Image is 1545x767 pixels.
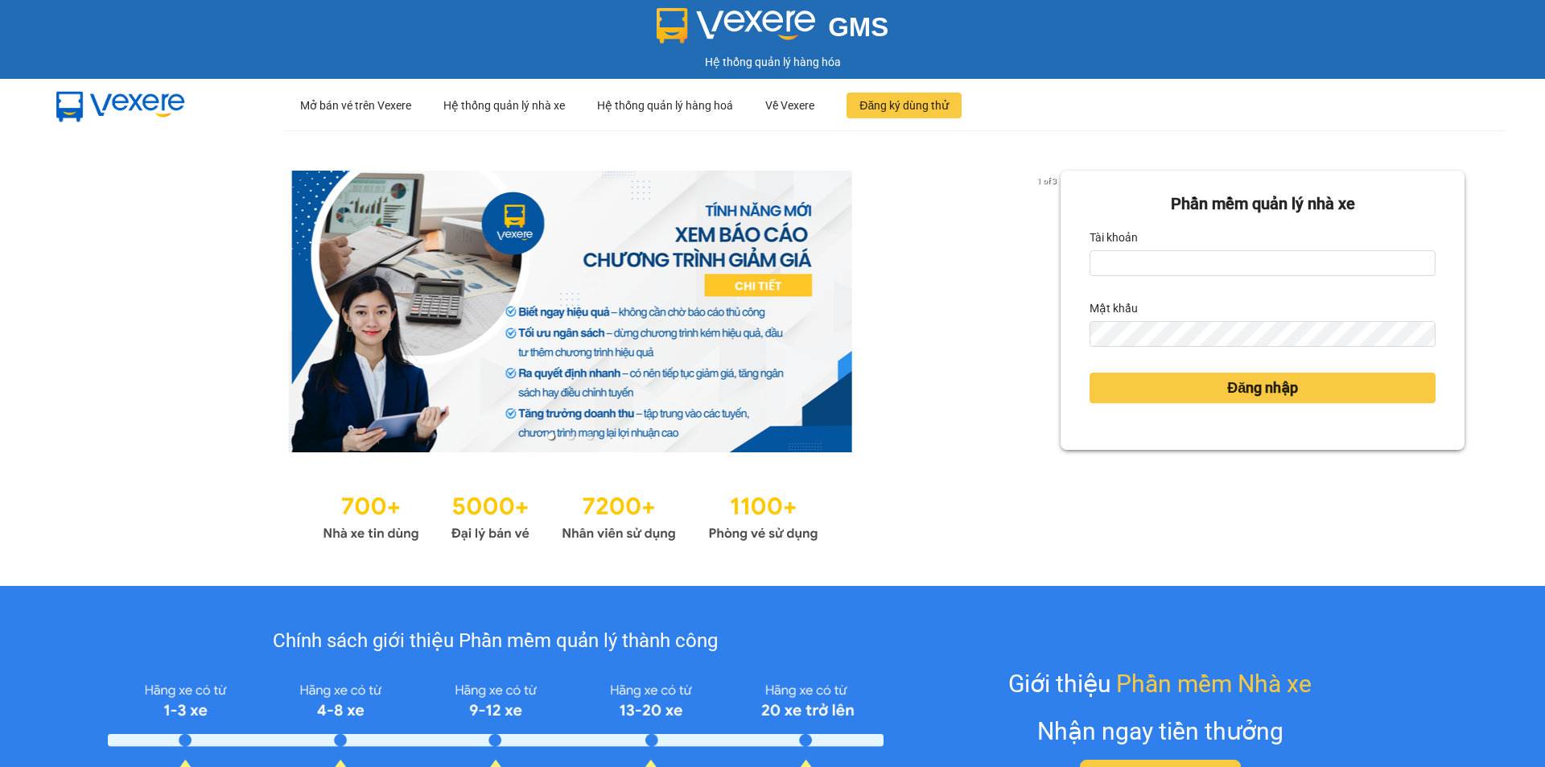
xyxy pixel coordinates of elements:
span: Đăng ký dùng thử [859,97,949,114]
button: previous slide / item [80,171,103,452]
span: Phần mềm Nhà xe [1116,665,1312,703]
img: Statistics.png [323,485,818,546]
div: Về Vexere [765,80,814,131]
input: Mật khẩu [1090,321,1436,347]
li: slide item 1 [548,433,554,439]
div: Chính sách giới thiệu Phần mềm quản lý thành công [108,626,883,657]
div: Hệ thống quản lý hàng hóa [4,53,1541,71]
button: next slide / item [1038,171,1061,452]
div: Nhận ngay tiền thưởng [1037,712,1283,750]
img: mbUUG5Q.png [40,79,201,132]
div: Giới thiệu [1008,665,1312,703]
a: GMS [657,24,889,37]
div: Phần mềm quản lý nhà xe [1090,192,1436,216]
div: Mở bán vé trên Vexere [300,80,411,131]
div: Hệ thống quản lý hàng hoá [597,80,733,131]
button: Đăng ký dùng thử [847,93,962,118]
li: slide item 2 [567,433,574,439]
label: Tài khoản [1090,225,1138,250]
span: Đăng nhập [1227,377,1298,399]
div: Hệ thống quản lý nhà xe [443,80,565,131]
button: Đăng nhập [1090,373,1436,403]
span: GMS [828,12,888,42]
li: slide item 3 [587,433,593,439]
p: 1 of 3 [1032,171,1061,192]
img: logo 2 [657,8,816,43]
label: Mật khẩu [1090,295,1138,321]
input: Tài khoản [1090,250,1436,276]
